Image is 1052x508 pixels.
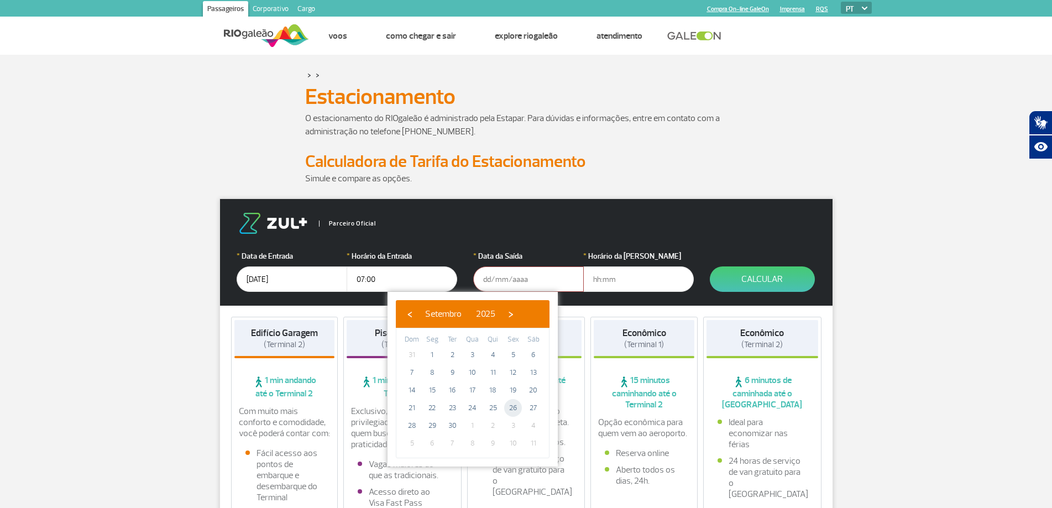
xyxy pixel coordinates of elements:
[473,250,584,262] label: Data da Saída
[403,417,421,434] span: 28
[504,434,522,452] span: 10
[305,87,747,106] h1: Estacionamento
[402,334,422,346] th: weekday
[351,406,454,450] p: Exclusivo, com localização privilegiada e ideal para quem busca conforto e praticidade.
[347,375,458,399] span: 1 min andando até o Terminal 2
[237,266,347,292] input: dd/mm/aaaa
[347,250,457,262] label: Horário da Entrada
[624,339,664,350] span: (Terminal 1)
[375,327,430,339] strong: Piso Premium
[442,334,463,346] th: weekday
[503,334,524,346] th: weekday
[464,399,481,417] span: 24
[780,6,805,13] a: Imprensa
[596,30,642,41] a: Atendimento
[443,417,461,434] span: 30
[484,346,502,364] span: 4
[388,292,558,467] bs-datepicker-container: calendar
[443,381,461,399] span: 16
[381,339,423,350] span: (Terminal 2)
[443,346,461,364] span: 2
[423,346,441,364] span: 1
[464,434,481,452] span: 8
[386,30,456,41] a: Como chegar e sair
[316,69,320,81] a: >
[403,399,421,417] span: 21
[401,307,519,318] bs-datepicker-navigation-view: ​ ​ ​
[504,417,522,434] span: 3
[504,364,522,381] span: 12
[403,381,421,399] span: 14
[583,250,694,262] label: Horário da [PERSON_NAME]
[423,381,441,399] span: 15
[464,364,481,381] span: 10
[423,399,441,417] span: 22
[718,455,807,500] li: 24 horas de serviço de van gratuito para o [GEOGRAPHIC_DATA]
[504,399,522,417] span: 26
[319,221,376,227] span: Parceiro Oficial
[473,266,584,292] input: dd/mm/aaaa
[418,306,469,322] button: Setembro
[484,364,502,381] span: 11
[237,250,347,262] label: Data de Entrada
[347,266,457,292] input: hh:mm
[1029,111,1052,135] button: Abrir tradutor de língua de sinais.
[495,30,558,41] a: Explore RIOgaleão
[740,327,784,339] strong: Econômico
[706,375,818,410] span: 6 minutos de caminhada até o [GEOGRAPHIC_DATA]
[605,448,683,459] li: Reserva online
[741,339,783,350] span: (Terminal 2)
[1029,135,1052,159] button: Abrir recursos assistivos.
[484,434,502,452] span: 9
[358,459,447,481] li: Vagas maiores do que as tradicionais.
[463,334,483,346] th: weekday
[525,381,542,399] span: 20
[525,417,542,434] span: 4
[483,334,503,346] th: weekday
[523,334,543,346] th: weekday
[305,151,747,172] h2: Calculadora de Tarifa do Estacionamento
[622,327,666,339] strong: Econômico
[464,346,481,364] span: 3
[605,464,683,486] li: Aberto todos os dias, 24h.
[423,364,441,381] span: 8
[403,346,421,364] span: 31
[264,339,305,350] span: (Terminal 2)
[403,434,421,452] span: 5
[425,308,462,320] span: Setembro
[239,406,331,439] p: Com muito mais conforto e comodidade, você poderá contar com:
[476,308,495,320] span: 2025
[328,30,347,41] a: Voos
[423,434,441,452] span: 6
[484,399,502,417] span: 25
[718,417,807,450] li: Ideal para economizar nas férias
[305,172,747,185] p: Simule e compare as opções.
[710,266,815,292] button: Calcular
[484,381,502,399] span: 18
[307,69,311,81] a: >
[504,381,522,399] span: 19
[525,346,542,364] span: 6
[293,1,320,19] a: Cargo
[234,375,335,399] span: 1 min andando até o Terminal 2
[583,266,694,292] input: hh:mm
[203,1,248,19] a: Passageiros
[481,453,571,497] li: 24 horas de serviço de van gratuito para o [GEOGRAPHIC_DATA]
[423,417,441,434] span: 29
[251,327,318,339] strong: Edifício Garagem
[403,364,421,381] span: 7
[503,306,519,322] span: ›
[525,399,542,417] span: 27
[443,399,461,417] span: 23
[816,6,828,13] a: RQS
[464,417,481,434] span: 1
[245,448,324,503] li: Fácil acesso aos pontos de embarque e desembarque do Terminal
[401,306,418,322] button: ‹
[305,112,747,138] p: O estacionamento do RIOgaleão é administrado pela Estapar. Para dúvidas e informações, entre em c...
[237,213,310,234] img: logo-zul.png
[469,306,503,322] button: 2025
[525,434,542,452] span: 11
[422,334,443,346] th: weekday
[594,375,694,410] span: 15 minutos caminhando até o Terminal 2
